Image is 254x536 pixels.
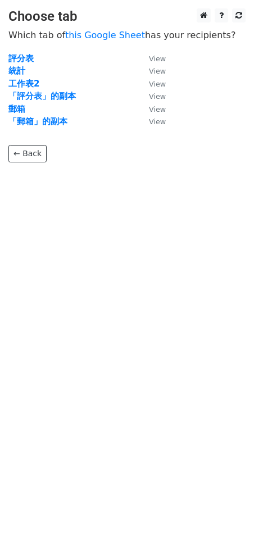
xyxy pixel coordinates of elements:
[8,145,47,162] a: ← Back
[8,91,76,101] a: 「評分表」的副本
[8,79,39,89] a: 工作表2
[149,67,166,75] small: View
[8,8,246,25] h3: Choose tab
[149,105,166,113] small: View
[138,53,166,63] a: View
[8,66,25,76] a: 統計
[8,29,246,41] p: Which tab of has your recipients?
[138,91,166,101] a: View
[8,53,34,63] a: 評分表
[149,80,166,88] small: View
[138,79,166,89] a: View
[8,116,67,126] a: 「郵箱」的副本
[149,92,166,101] small: View
[138,116,166,126] a: View
[65,30,145,40] a: this Google Sheet
[8,104,25,114] a: 郵箱
[149,54,166,63] small: View
[149,117,166,126] small: View
[138,66,166,76] a: View
[138,104,166,114] a: View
